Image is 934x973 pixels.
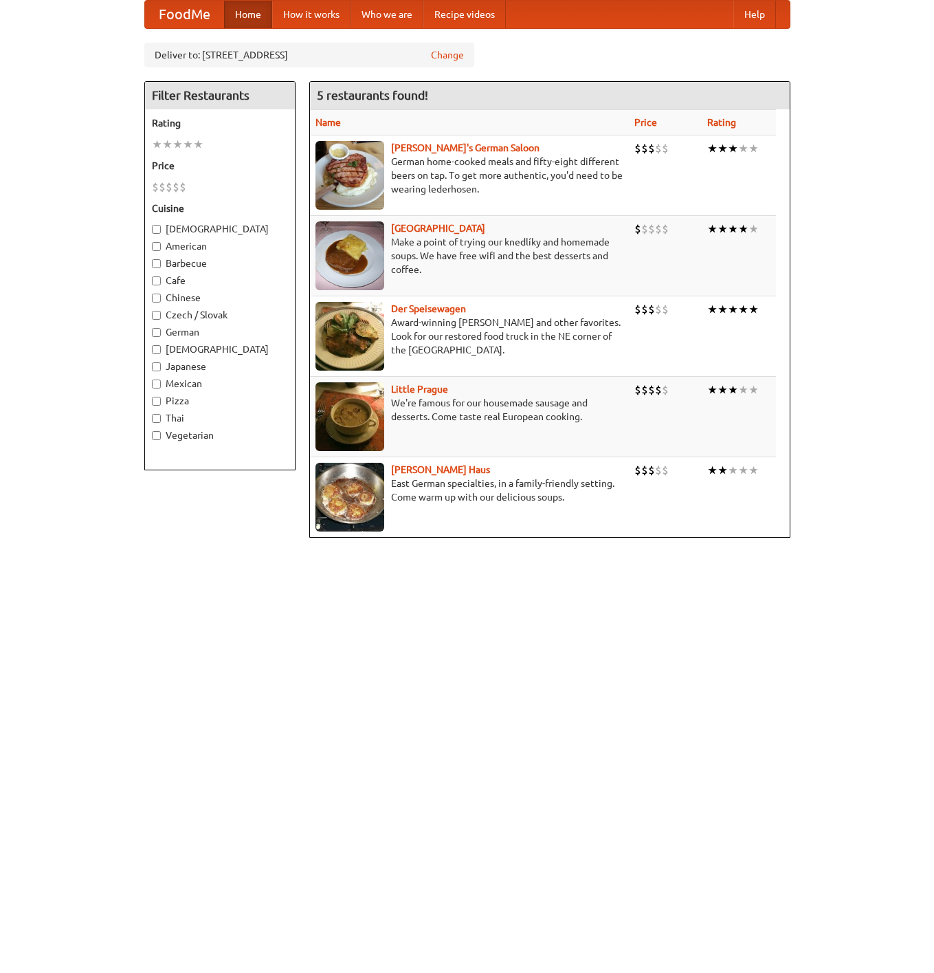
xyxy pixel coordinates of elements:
[728,141,738,156] li: ★
[152,325,288,339] label: German
[655,382,662,397] li: $
[224,1,272,28] a: Home
[391,142,540,153] a: [PERSON_NAME]'s German Saloon
[193,137,203,152] li: ★
[315,155,623,196] p: German home-cooked meals and fifty-eight different beers on tap. To get more authentic, you'd nee...
[707,221,718,237] li: ★
[152,311,161,320] input: Czech / Slovak
[648,221,655,237] li: $
[152,308,288,322] label: Czech / Slovak
[315,316,623,357] p: Award-winning [PERSON_NAME] and other favorites. Look for our restored food truck in the NE corne...
[152,411,288,425] label: Thai
[718,302,728,317] li: ★
[738,463,748,478] li: ★
[315,463,384,532] img: kohlhaus.jpg
[707,463,718,478] li: ★
[173,137,183,152] li: ★
[738,382,748,397] li: ★
[748,141,759,156] li: ★
[152,362,161,371] input: Japanese
[655,221,662,237] li: $
[152,431,161,440] input: Vegetarian
[728,302,738,317] li: ★
[315,382,384,451] img: littleprague.jpg
[351,1,423,28] a: Who we are
[423,1,506,28] a: Recipe videos
[431,48,464,62] a: Change
[662,141,669,156] li: $
[738,141,748,156] li: ★
[152,225,161,234] input: [DEMOGRAPHIC_DATA]
[634,302,641,317] li: $
[728,463,738,478] li: ★
[728,221,738,237] li: ★
[707,117,736,128] a: Rating
[748,302,759,317] li: ★
[655,302,662,317] li: $
[173,179,179,195] li: $
[391,384,448,395] a: Little Prague
[152,256,288,270] label: Barbecue
[662,463,669,478] li: $
[648,141,655,156] li: $
[738,221,748,237] li: ★
[152,380,161,389] input: Mexican
[655,463,662,478] li: $
[648,463,655,478] li: $
[145,82,295,109] h4: Filter Restaurants
[641,382,648,397] li: $
[641,302,648,317] li: $
[718,221,728,237] li: ★
[152,377,288,391] label: Mexican
[718,382,728,397] li: ★
[391,464,490,475] a: [PERSON_NAME] Haus
[718,141,728,156] li: ★
[166,179,173,195] li: $
[634,221,641,237] li: $
[152,239,288,253] label: American
[634,141,641,156] li: $
[315,477,623,504] p: East German specialties, in a family-friendly setting. Come warm up with our delicious soups.
[391,223,485,234] a: [GEOGRAPHIC_DATA]
[707,302,718,317] li: ★
[152,342,288,356] label: [DEMOGRAPHIC_DATA]
[391,303,466,314] a: Der Speisewagen
[183,137,193,152] li: ★
[634,382,641,397] li: $
[315,221,384,290] img: czechpoint.jpg
[648,382,655,397] li: $
[179,179,186,195] li: $
[748,463,759,478] li: ★
[152,242,161,251] input: American
[315,141,384,210] img: esthers.jpg
[662,302,669,317] li: $
[315,117,341,128] a: Name
[152,179,159,195] li: $
[145,1,224,28] a: FoodMe
[152,397,161,406] input: Pizza
[152,291,288,305] label: Chinese
[152,222,288,236] label: [DEMOGRAPHIC_DATA]
[634,117,657,128] a: Price
[648,302,655,317] li: $
[152,294,161,303] input: Chinese
[317,89,428,102] ng-pluralize: 5 restaurants found!
[641,141,648,156] li: $
[144,43,474,67] div: Deliver to: [STREET_ADDRESS]
[152,360,288,373] label: Japanese
[662,382,669,397] li: $
[152,274,288,287] label: Cafe
[152,414,161,423] input: Thai
[634,463,641,478] li: $
[733,1,776,28] a: Help
[662,221,669,237] li: $
[152,201,288,215] h5: Cuisine
[315,235,623,276] p: Make a point of trying our knedlíky and homemade soups. We have free wifi and the best desserts a...
[152,116,288,130] h5: Rating
[315,302,384,371] img: speisewagen.jpg
[707,141,718,156] li: ★
[707,382,718,397] li: ★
